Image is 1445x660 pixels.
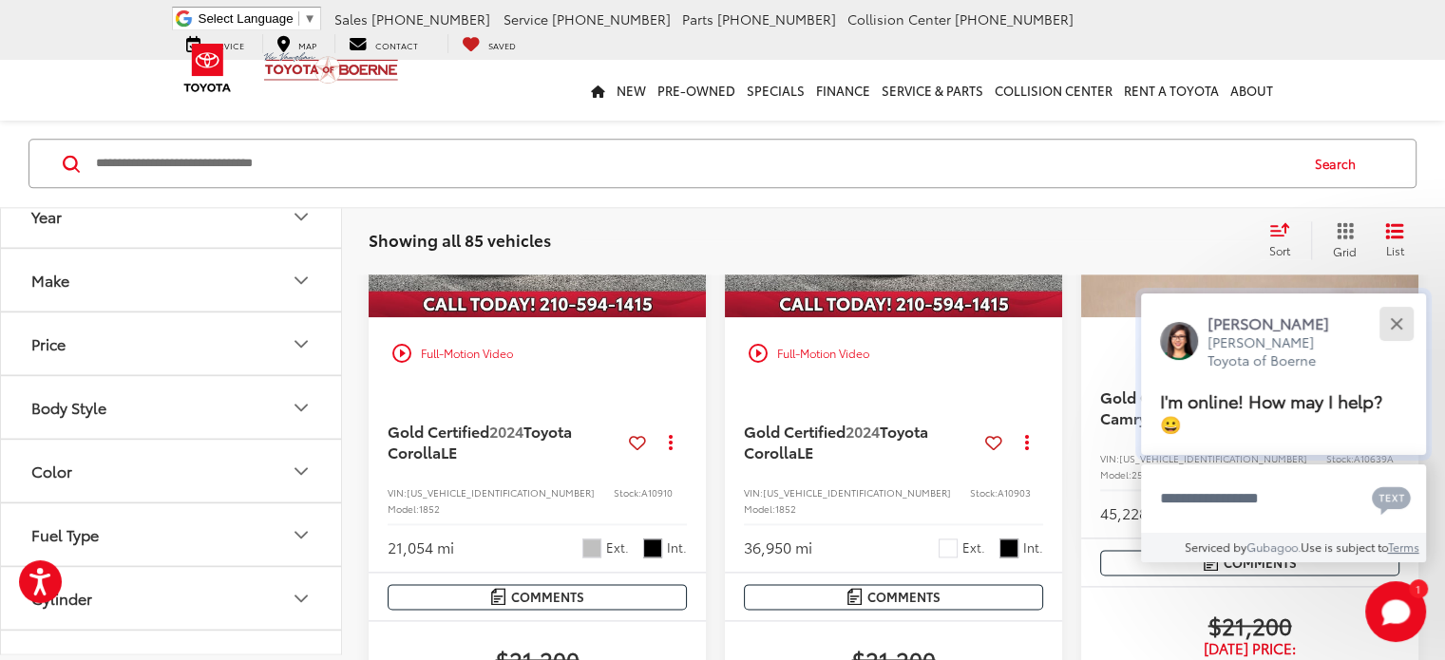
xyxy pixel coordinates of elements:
[31,526,99,544] div: Fuel Type
[1,441,343,502] button: ColorColor
[1,504,343,566] button: Fuel TypeFuel Type
[1376,303,1416,344] button: Close
[939,538,958,557] span: White
[290,269,313,292] div: Make
[962,538,985,556] span: Ext.
[290,332,313,355] div: Price
[775,501,796,516] span: 1852
[1,313,343,375] button: PricePrice
[388,420,572,462] span: Toyota Corolla
[876,60,989,121] a: Service & Parts: Opens in a new tab
[31,462,72,481] div: Color
[654,425,687,459] button: Actions
[582,538,601,557] span: Silver
[1100,386,1283,428] span: Toyota Camry
[989,60,1118,121] a: Collision Center
[388,420,489,442] span: Gold Certified
[172,37,243,99] img: Toyota
[1371,221,1418,259] button: List View
[199,11,316,26] a: Select Language​
[641,485,673,500] span: A10910
[441,441,457,462] span: LE
[31,272,69,290] div: Make
[1118,60,1225,121] a: Rent a Toyota
[1385,242,1404,258] span: List
[611,60,652,121] a: New
[744,420,846,442] span: Gold Certified
[1366,477,1416,519] button: Chat with SMS
[369,228,551,251] span: Showing all 85 vehicles
[1388,538,1419,555] a: Terms
[847,9,951,28] span: Collision Center
[388,537,454,558] div: 21,054 mi
[262,34,331,53] a: Map
[290,460,313,482] div: Color
[491,588,506,604] img: Comments
[407,485,595,500] span: [US_VEHICLE_IDENTIFICATION_NUMBER]
[1141,293,1426,562] div: Close[PERSON_NAME][PERSON_NAME] Toyota of BoerneI'm online! How may I help? 😀Type your messageCha...
[1100,502,1169,524] div: 45,228 mi
[199,11,294,26] span: Select Language
[614,485,641,500] span: Stock:
[1416,584,1420,593] span: 1
[744,485,763,500] span: VIN:
[94,141,1297,186] input: Search by Make, Model, or Keyword
[1333,243,1357,259] span: Grid
[682,9,713,28] span: Parts
[1,568,343,630] button: CylinderCylinder
[643,538,662,557] span: Black
[504,9,548,28] span: Service
[334,9,368,28] span: Sales
[606,538,629,556] span: Ext.
[955,9,1074,28] span: [PHONE_NUMBER]
[846,420,880,442] span: 2024
[585,60,611,121] a: Home
[1100,611,1399,639] span: $21,200
[388,501,419,516] span: Model:
[744,584,1043,610] button: Comments
[290,523,313,546] div: Fuel Type
[867,588,941,606] span: Comments
[1,250,343,311] button: MakeMake
[290,205,313,228] div: Year
[847,588,863,604] img: Comments
[744,501,775,516] span: Model:
[298,11,299,26] span: ​
[1141,464,1426,533] textarea: Type your message
[511,588,584,606] span: Comments
[1100,451,1119,465] span: VIN:
[810,60,876,121] a: Finance
[1100,467,1131,481] span: Model:
[998,485,1031,500] span: A10903
[970,485,998,500] span: Stock:
[31,335,66,353] div: Price
[1010,425,1043,459] button: Actions
[744,420,928,462] span: Toyota Corolla
[489,420,523,442] span: 2024
[1185,538,1246,555] span: Serviced by
[1311,221,1371,259] button: Grid View
[1260,221,1311,259] button: Select sort value
[388,584,687,610] button: Comments
[652,60,741,121] a: Pre-Owned
[668,434,672,449] span: dropdown dots
[999,538,1018,557] span: Black
[1301,538,1388,555] span: Use is subject to
[1225,60,1279,121] a: About
[1,186,343,248] button: YearYear
[763,485,951,500] span: [US_VEHICLE_IDENTIFICATION_NUMBER]
[667,538,687,556] span: Int.
[172,34,258,53] a: Service
[419,501,440,516] span: 1852
[31,399,106,417] div: Body Style
[741,60,810,121] a: Specials
[797,441,813,462] span: LE
[1372,484,1411,515] svg: Text
[1160,387,1382,436] span: I'm online! How may I help? 😀
[1365,581,1426,642] svg: Start Chat
[304,11,316,26] span: ▼
[447,34,530,53] a: My Saved Vehicles
[1297,140,1383,187] button: Search
[552,9,671,28] span: [PHONE_NUMBER]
